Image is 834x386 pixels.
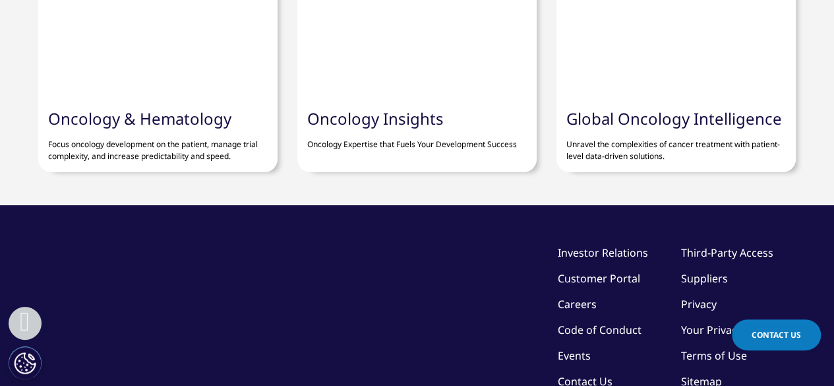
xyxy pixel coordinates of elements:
a: Your Privacy Choices [681,323,806,337]
p: Oncology Expertise that Fuels Your Development Success [307,129,527,150]
p: Focus oncology development on the patient, manage trial complexity, and increase predictability a... [48,129,268,162]
a: Oncology Insights [307,108,444,129]
a: Contact Us [732,319,821,350]
button: Cookies Settings [9,346,42,379]
a: Global Oncology Intelligence [566,108,782,129]
span: Contact Us [752,329,801,340]
a: Careers [558,297,597,311]
a: Terms of Use [681,348,747,363]
a: Events [558,348,591,363]
a: Third-Party Access [681,245,773,260]
a: Code of Conduct [558,323,641,337]
a: Investor Relations [558,245,648,260]
p: Unravel the complexities of cancer treatment with patient-level data-driven solutions. [566,129,786,162]
a: Privacy [681,297,717,311]
a: Oncology & Hematology [48,108,231,129]
a: Suppliers [681,271,728,286]
a: Customer Portal [558,271,640,286]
